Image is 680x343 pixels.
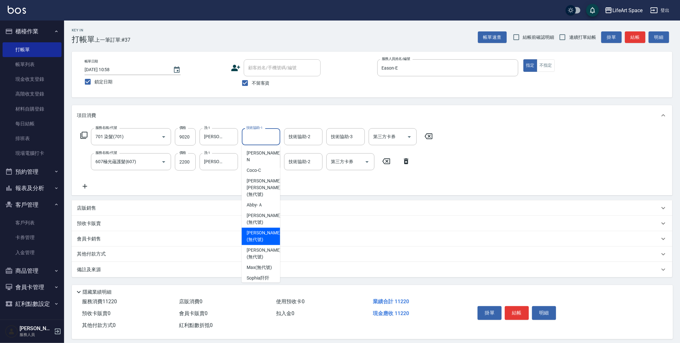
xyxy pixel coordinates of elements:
img: Person [5,325,18,338]
span: 現金應收 11220 [373,310,409,316]
a: 排班表 [3,131,61,146]
span: Max (無代號) [247,264,272,271]
span: 鎖定日期 [94,79,112,85]
label: 洗-1 [204,125,210,130]
p: 隱藏業績明細 [83,289,111,296]
button: 不指定 [537,59,555,72]
label: 服務名稱/代號 [95,150,117,155]
h3: 打帳單 [72,35,95,44]
span: 業績合計 11220 [373,298,409,305]
button: 櫃檯作業 [3,23,61,40]
p: 備註及來源 [77,266,101,273]
button: 掛單 [601,31,622,43]
button: 指定 [523,59,537,72]
p: 店販銷售 [77,205,96,212]
button: 掛單 [478,306,502,320]
button: 登出 [648,4,672,16]
span: 其他付款方式 0 [82,322,116,328]
button: 客戶管理 [3,197,61,213]
span: 使用預收卡 0 [276,298,305,305]
a: 材料自購登錄 [3,102,61,116]
span: [PERSON_NAME] [PERSON_NAME] (無代號) [247,178,281,198]
span: 扣入金 0 [276,310,294,316]
button: 報表及分析 [3,180,61,197]
label: 洗-1 [204,150,210,155]
a: 客戶列表 [3,215,61,230]
input: YYYY/MM/DD hh:mm [85,64,167,75]
label: 服務名稱/代號 [95,125,117,130]
span: 預收卡販賣 0 [82,310,111,316]
h2: Key In [72,28,95,32]
span: 不留客資 [252,80,270,87]
span: 店販消費 0 [179,298,202,305]
span: [PERSON_NAME] (無代號) [247,230,281,243]
button: LifeArt Space [602,4,645,17]
button: Open [159,132,169,142]
a: 現場電腦打卡 [3,146,61,161]
button: Open [362,157,372,167]
button: 紅利點數設定 [3,296,61,312]
a: 每日結帳 [3,116,61,131]
button: 預約管理 [3,163,61,180]
label: 服務人員姓名/編號 [382,56,410,61]
div: 會員卡銷售 [72,231,672,247]
button: save [586,4,599,17]
span: 結帳前確認明細 [523,34,554,41]
button: 帳單速查 [478,31,507,43]
span: [PERSON_NAME] (無代號) [247,247,281,260]
p: 會員卡銷售 [77,236,101,242]
div: 其他付款方式 [72,247,672,262]
a: 打帳單 [3,42,61,57]
button: 結帳 [505,306,529,320]
div: LifeArt Space [612,6,643,14]
a: 入金管理 [3,245,61,260]
span: 會員卡販賣 0 [179,310,208,316]
p: 其他付款方式 [77,251,109,258]
p: 項目消費 [77,112,96,119]
button: 明細 [649,31,669,43]
span: 上一筆訂單:#37 [95,36,131,44]
a: 現金收支登錄 [3,72,61,87]
a: 卡券管理 [3,230,61,245]
label: 價格 [179,125,186,130]
h5: [PERSON_NAME] [20,325,52,332]
div: 預收卡販賣 [72,216,672,231]
div: 項目消費 [72,105,672,126]
button: Open [159,157,169,167]
div: 店販銷售 [72,200,672,216]
div: 備註及來源 [72,262,672,277]
img: Logo [8,6,26,14]
button: Choose date, selected date is 2025-09-06 [169,62,184,78]
span: 紅利點數折抵 0 [179,322,213,328]
p: 服務人員 [20,332,52,338]
span: [PERSON_NAME] -N [247,150,282,163]
span: Coco -C [247,167,261,174]
a: 帳單列表 [3,57,61,72]
span: Abby -Ａ [247,202,263,208]
span: [PERSON_NAME] (無代號) [247,212,281,226]
button: 明細 [532,306,556,320]
span: Sophia阡阡 (無代號) [247,275,275,288]
label: 帳單日期 [85,59,98,64]
button: 商品管理 [3,263,61,279]
p: 預收卡販賣 [77,220,101,227]
button: 會員卡管理 [3,279,61,296]
span: 服務消費 11220 [82,298,117,305]
label: 價格 [179,150,186,155]
button: Open [404,132,414,142]
label: 技術協助-1 [246,125,263,130]
button: 結帳 [625,31,645,43]
a: 高階收支登錄 [3,87,61,101]
span: 連續打單結帳 [569,34,596,41]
